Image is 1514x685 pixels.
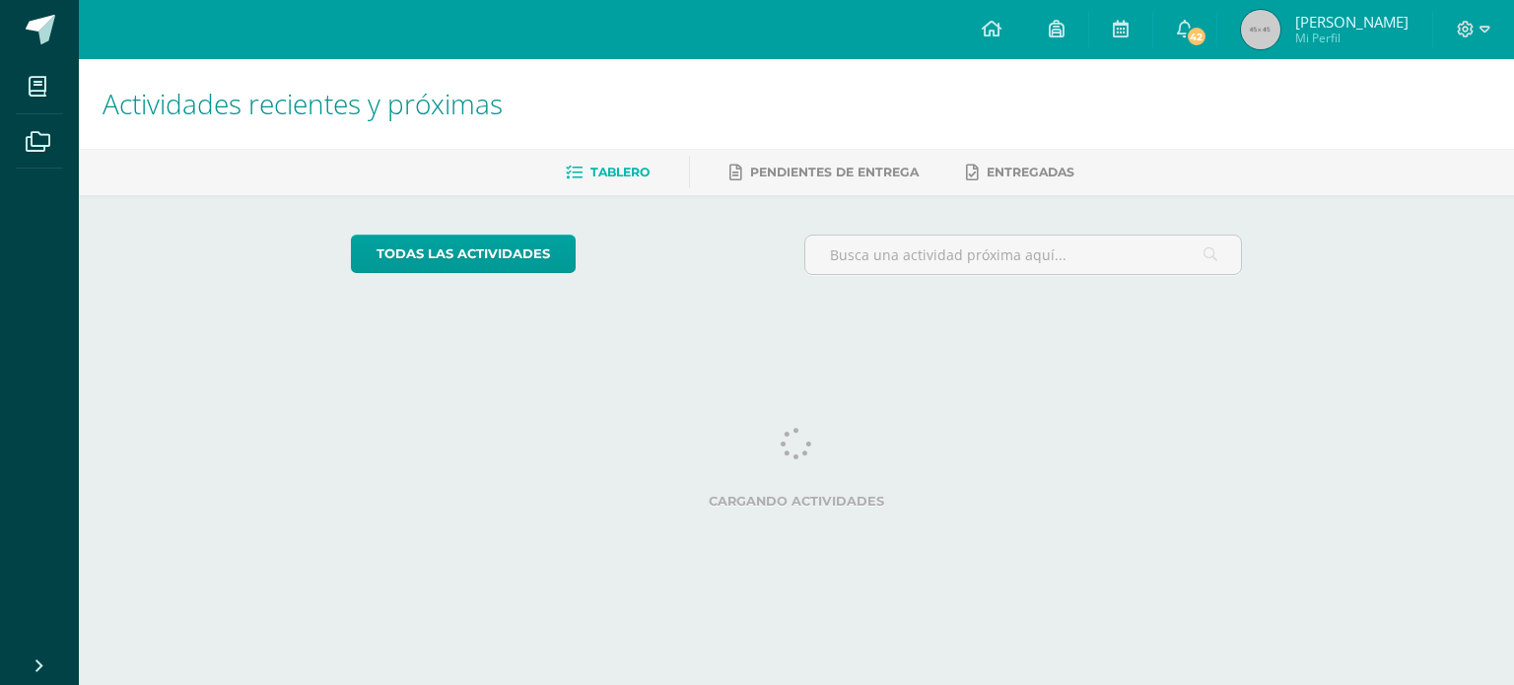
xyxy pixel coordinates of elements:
[729,157,919,188] a: Pendientes de entrega
[1241,10,1280,49] img: 45x45
[1185,26,1206,47] span: 42
[1295,30,1409,46] span: Mi Perfil
[805,236,1242,274] input: Busca una actividad próxima aquí...
[1295,12,1409,32] span: [PERSON_NAME]
[103,85,503,122] span: Actividades recientes y próximas
[590,165,650,179] span: Tablero
[750,165,919,179] span: Pendientes de entrega
[351,235,576,273] a: todas las Actividades
[966,157,1074,188] a: Entregadas
[351,494,1243,509] label: Cargando actividades
[566,157,650,188] a: Tablero
[987,165,1074,179] span: Entregadas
